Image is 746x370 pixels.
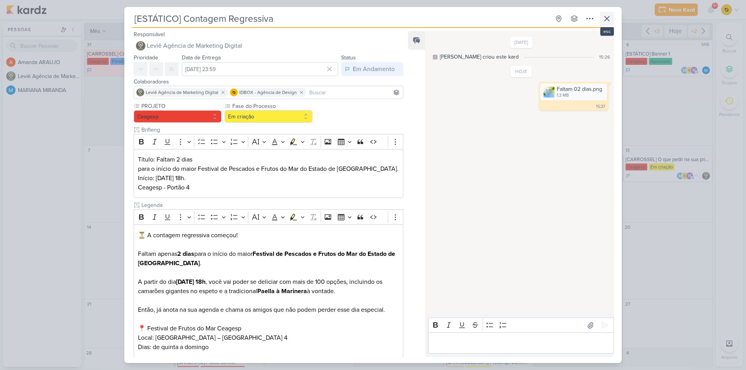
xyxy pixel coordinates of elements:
p: Título: Faltam 2 dias [138,155,399,164]
strong: 2 dias [177,250,194,258]
input: Texto sem título [140,201,403,209]
div: 15:26 [599,54,610,61]
input: Texto sem título [140,126,403,134]
label: Status [341,54,356,61]
label: Responsável [134,31,165,38]
strong: [DATE] 18h [176,278,206,286]
p: 📍 Festival de Frutos do Mar Ceagesp Local: [GEOGRAPHIC_DATA] – [GEOGRAPHIC_DATA] 4 Dias: de quint... [138,324,399,352]
div: Faltam 02 dias.png [540,83,607,100]
strong: Festival de Pescados e Frutos do Mar do Estado de [GEOGRAPHIC_DATA] [138,250,395,267]
div: Colaboradores [134,78,403,86]
span: Leviê Agência de Marketing Digital [146,89,218,96]
img: Leviê Agência de Marketing Digital [136,89,144,96]
span: Leviê Agência de Marketing Digital [147,41,242,50]
img: IDBOX - Agência de Design [230,89,238,96]
label: Data de Entrega [182,54,221,61]
button: Em Andamento [341,62,403,76]
div: Editor toolbar [134,134,403,149]
label: PROJETO [141,102,221,110]
button: Ceagesp [134,110,221,123]
div: Em Andamento [353,64,395,74]
strong: Paella à Marinera [257,287,307,295]
input: Kard Sem Título [132,12,550,26]
input: Select a date [182,62,338,76]
label: Fase do Processo [232,102,312,110]
div: Faltam 02 dias.png [557,85,602,93]
div: esc [600,27,614,36]
label: Prioridade [134,54,158,61]
div: 15:37 [596,104,605,110]
div: Editor toolbar [134,209,403,224]
div: [PERSON_NAME] criou este kard [440,53,519,61]
div: Editor editing area: main [428,332,614,354]
p: para o início do maior Festival de Pescados e Frutos do Mar do Estado de [GEOGRAPHIC_DATA]. Iníci... [138,164,399,192]
button: Leviê Agência de Marketing Digital [134,39,403,53]
div: Editor editing area: main [134,149,403,198]
p: A partir do dia , você vai poder se deliciar com mais de 100 opções, incluindo os camarões gigant... [138,277,399,296]
img: Leviê Agência de Marketing Digital [136,41,145,50]
span: IDBOX - Agência de Design [239,89,297,96]
p: ⏳ A contagem regressiva começou! [138,231,399,240]
img: 5MWSkvWv8SwkLVXPycSQteefh9gZe58oB9HR1MtE.png [544,87,554,97]
div: 1.3 MB [557,92,602,99]
button: Em criação [225,110,312,123]
div: Editor toolbar [428,318,614,333]
input: Buscar [308,88,401,97]
p: Então, já anota na sua agenda e chama os amigos que não podem perder esse dia especial. [138,305,399,314]
p: Faltam apenas para o início do maior . [138,240,399,268]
